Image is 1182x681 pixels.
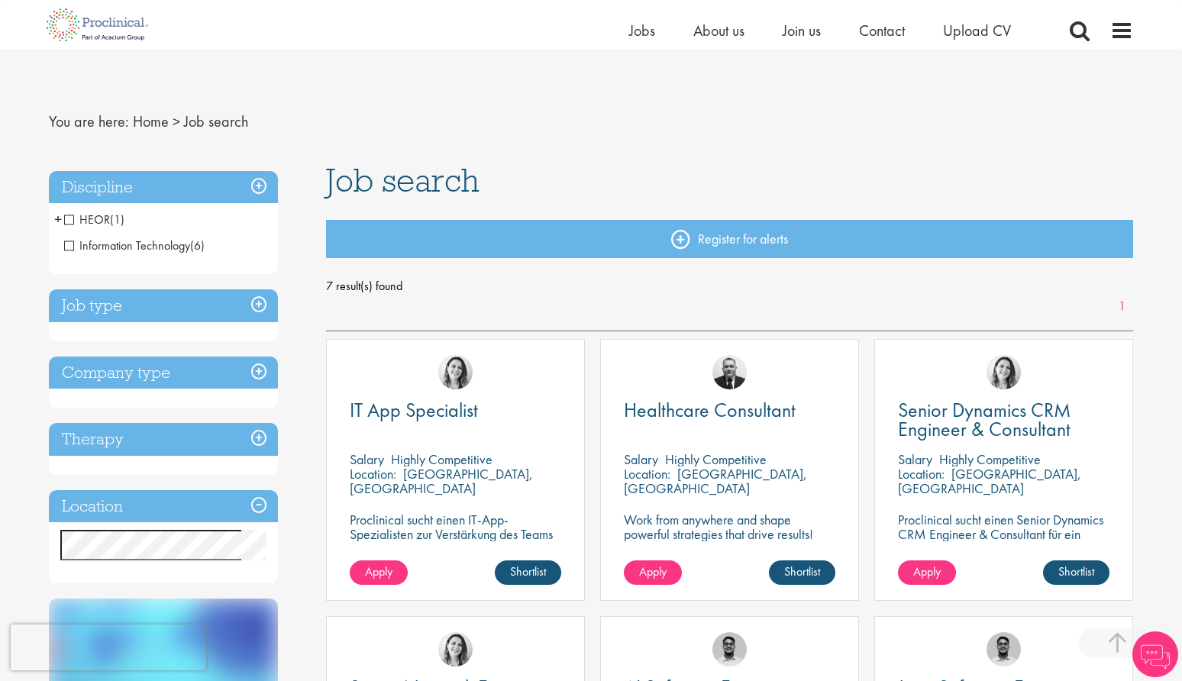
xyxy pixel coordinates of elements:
[350,560,408,585] a: Apply
[859,21,905,40] a: Contact
[898,465,945,483] span: Location:
[11,625,206,670] iframe: reCAPTCHA
[54,208,62,231] span: +
[943,21,1011,40] a: Upload CV
[133,111,169,131] a: breadcrumb link
[49,490,278,523] h3: Location
[350,512,561,570] p: Proclinical sucht einen IT-App-Spezialisten zur Verstärkung des Teams unseres Kunden in der [GEOG...
[665,450,767,468] p: Highly Competitive
[898,450,932,468] span: Salary
[64,211,124,228] span: HEOR
[391,450,492,468] p: Highly Competitive
[987,355,1021,389] img: Nur Ergiydiren
[49,289,278,322] h3: Job type
[350,465,396,483] span: Location:
[1132,631,1178,677] img: Chatbot
[629,21,655,40] a: Jobs
[350,450,384,468] span: Salary
[64,211,110,228] span: HEOR
[624,450,658,468] span: Salary
[898,401,1109,439] a: Senior Dynamics CRM Engineer & Consultant
[438,632,473,666] img: Nur Ergiydiren
[624,465,807,497] p: [GEOGRAPHIC_DATA], [GEOGRAPHIC_DATA]
[49,357,278,389] h3: Company type
[495,560,561,585] a: Shortlist
[624,397,796,423] span: Healthcare Consultant
[49,423,278,456] h3: Therapy
[624,512,835,570] p: Work from anywhere and shape powerful strategies that drive results! Enjoy the freedom of remote ...
[913,563,941,579] span: Apply
[365,563,392,579] span: Apply
[49,111,129,131] span: You are here:
[898,397,1071,442] span: Senior Dynamics CRM Engineer & Consultant
[326,220,1134,258] a: Register for alerts
[173,111,180,131] span: >
[712,632,747,666] img: Timothy Deschamps
[624,465,670,483] span: Location:
[987,632,1021,666] img: Timothy Deschamps
[49,171,278,204] h3: Discipline
[769,560,835,585] a: Shortlist
[350,397,478,423] span: IT App Specialist
[898,465,1081,497] p: [GEOGRAPHIC_DATA], [GEOGRAPHIC_DATA]
[184,111,248,131] span: Job search
[624,560,682,585] a: Apply
[350,401,561,420] a: IT App Specialist
[639,563,667,579] span: Apply
[438,355,473,389] img: Nur Ergiydiren
[350,465,533,497] p: [GEOGRAPHIC_DATA], [GEOGRAPHIC_DATA]
[783,21,821,40] a: Join us
[190,237,205,253] span: (6)
[693,21,744,40] a: About us
[712,355,747,389] img: Jakub Hanas
[326,275,1134,298] span: 7 result(s) found
[1111,298,1133,315] a: 1
[110,211,124,228] span: (1)
[939,450,1041,468] p: Highly Competitive
[64,237,205,253] span: Information Technology
[1043,560,1109,585] a: Shortlist
[898,512,1109,570] p: Proclinical sucht einen Senior Dynamics CRM Engineer & Consultant für ein dynamisches Team in der...
[64,237,190,253] span: Information Technology
[898,560,956,585] a: Apply
[624,401,835,420] a: Healthcare Consultant
[326,160,480,201] span: Job search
